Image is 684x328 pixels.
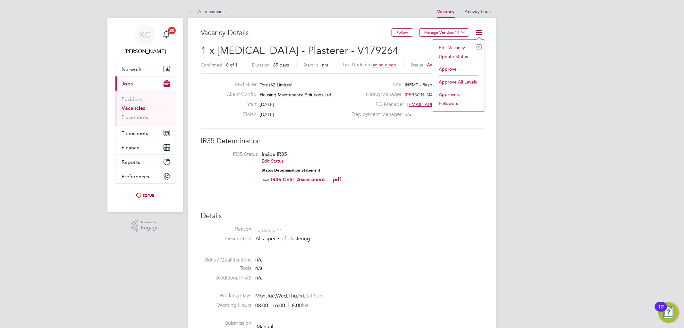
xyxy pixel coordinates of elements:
span: n/a [256,257,263,263]
span: Reports [122,159,140,165]
span: n/a [256,265,263,271]
span: 1 x [MEDICAL_DATA] - Plasterer - V179264 [201,44,399,57]
li: Approvers [435,90,482,99]
label: Tools [201,265,252,272]
label: Client Config [221,91,257,98]
span: n/a [322,62,329,68]
label: Skills / Qualifications [201,257,252,263]
nav: Main navigation [107,18,183,212]
label: Duration [252,62,270,68]
button: Follow [392,28,413,37]
span: Jobs [122,81,133,87]
span: IHRMT - Responsive maintenance - IHC [405,82,484,88]
img: torus-logo-retina.png [134,190,156,200]
span: KC [140,31,150,39]
label: End Hirer [221,81,257,88]
label: Working Days [201,292,252,299]
label: Working Hours [201,302,252,309]
a: Placements [122,114,148,120]
span: 8.00hrs [289,302,309,309]
span: an hour ago [373,62,396,67]
a: 20 [160,24,173,45]
span: 85 days [274,62,289,68]
span: Thu, [289,293,299,299]
h3: Vacancy Details [201,28,392,38]
label: Finish [221,111,257,118]
span: Finance [122,145,140,151]
label: Site [348,81,401,88]
label: IR35 Status [207,151,258,158]
a: All Vacancies [188,9,225,14]
button: Manage Vendors (4) [419,28,469,37]
span: Network [122,66,142,72]
span: Wed, [276,293,289,299]
span: Awaiting approval - 1/3 [427,62,476,68]
span: [DATE] [260,102,274,107]
span: Timesheets [122,130,148,136]
label: Last Updated [343,62,371,67]
a: IR35 CEST Assessment... .pdf [271,176,342,182]
li: Followers [435,99,482,108]
label: Start In [304,62,318,68]
span: Fri, [299,293,306,299]
a: Vacancies [122,105,146,111]
button: Network [115,62,175,76]
label: Hiring Manager [348,91,401,98]
span: 20 [168,27,176,34]
span: Kirsty Coburn [115,48,175,55]
div: 08:00 - 16:00 [256,302,309,309]
span: 0 of 1 [226,62,238,68]
a: KC[PERSON_NAME] [115,24,175,55]
a: Positions [122,96,143,102]
li: Edit Vacancy [435,43,482,52]
span: [EMAIL_ADDRESS][DOMAIN_NAME] working@toru… [407,102,518,107]
a: Activity Logs [465,9,491,14]
span: Torus62 Limited [260,82,292,88]
li: Approve [435,65,482,74]
span: Tue, [267,293,276,299]
label: Description [201,235,252,242]
span: Engage [141,225,159,231]
label: Status [411,62,423,68]
span: Inside IR35 [262,151,287,157]
a: Vacancy [437,9,455,14]
span: Housing Maintenance Solutions Ltd [260,92,331,98]
span: [DATE] [260,111,274,117]
button: Reports [115,155,175,169]
a: Go to home page [115,190,175,200]
li: Approve All Levels [435,77,482,86]
span: n/a [405,111,411,117]
h3: Details [201,211,483,221]
span: [PERSON_NAME] [405,92,442,98]
button: Finance [115,140,175,155]
label: Start [221,101,257,108]
span: Preferences [122,173,149,180]
label: Additional H&S [201,275,252,281]
p: All aspects of plastering [256,235,483,242]
label: PO Manager [348,101,404,108]
span: Sat, [306,293,314,299]
a: Edit Status [262,158,284,164]
button: Open Resource Center, 12 new notifications [658,302,679,323]
span: n/a [256,275,263,281]
span: Mon, [256,293,267,299]
button: Jobs [115,76,175,91]
i: e [477,44,482,49]
strong: Status Determination Statement [262,168,321,173]
div: For due to "" [256,226,282,233]
label: Confirmed [201,62,223,68]
button: Timesheets [115,126,175,140]
span: Sun [314,293,323,299]
div: 12 [658,307,664,315]
div: Jobs [115,91,175,126]
label: Reason [201,226,252,233]
label: Deployment Manager [348,111,401,118]
button: Preferences [115,169,175,183]
h3: IR35 Determination [201,137,483,146]
li: Update Status [435,52,482,61]
a: Powered byEngage [131,220,159,232]
span: Powered by [141,220,159,225]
